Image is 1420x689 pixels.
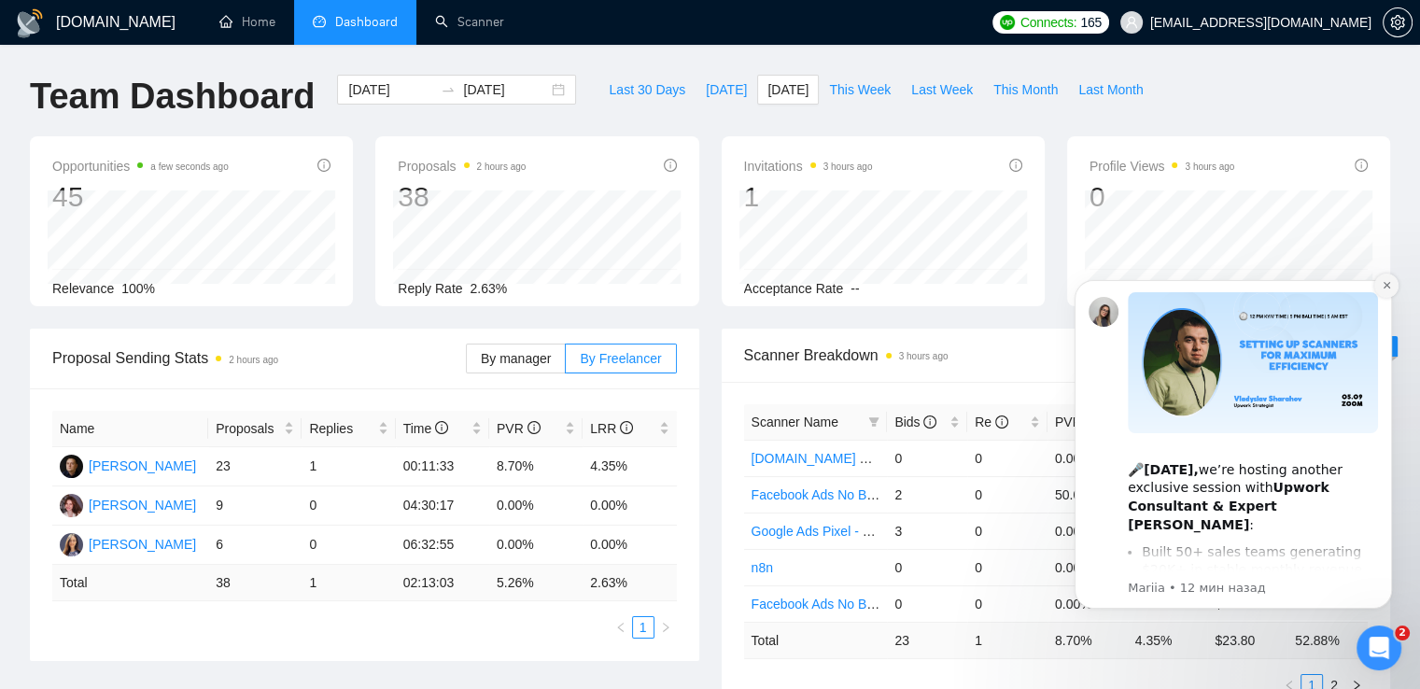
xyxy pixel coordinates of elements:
input: End date [463,79,548,100]
span: dashboard [313,15,326,28]
span: filter [868,416,879,428]
span: right [660,622,671,633]
span: Re [975,415,1008,429]
td: 6 [208,526,302,565]
td: 0 [967,440,1047,476]
div: 38 [398,179,526,215]
td: 0.00% [583,526,676,565]
a: setting [1383,15,1413,30]
span: By manager [481,351,551,366]
button: setting [1383,7,1413,37]
li: 1 [632,616,654,639]
span: info-circle [435,421,448,434]
a: DS[PERSON_NAME] [60,457,196,472]
input: Start date [348,79,433,100]
a: Google Ads Pixel - setup, troubleshooting, tracking [752,524,1045,539]
td: 9 [208,486,302,526]
span: [DATE] [767,79,808,100]
span: Connects: [1020,12,1076,33]
a: n8n [752,560,773,575]
img: LY [60,494,83,517]
td: 0 [302,486,395,526]
span: LRR [590,421,633,436]
button: This Month [983,75,1068,105]
button: Last Month [1068,75,1153,105]
th: Name [52,411,208,447]
span: 2.63% [471,281,508,296]
time: 3 hours ago [899,351,949,361]
span: info-circle [923,415,936,429]
td: 0 [967,585,1047,622]
td: 0 [887,585,967,622]
span: user [1125,16,1138,29]
a: LY[PERSON_NAME] [60,497,196,512]
time: 3 hours ago [823,162,873,172]
div: [PERSON_NAME] [89,495,196,515]
button: Last 30 Days [598,75,696,105]
span: PVR [497,421,541,436]
span: info-circle [664,159,677,172]
td: 0.00% [489,486,583,526]
time: 2 hours ago [229,355,278,365]
td: 2.63 % [583,565,676,601]
td: 0 [967,513,1047,549]
li: Next Page [654,616,677,639]
th: Replies [302,411,395,447]
td: 02:13:03 [396,565,489,601]
td: 0 [302,526,395,565]
button: right [654,616,677,639]
span: Bids [894,415,936,429]
span: Scanner Breakdown [744,344,1369,367]
button: left [610,616,632,639]
span: Proposal Sending Stats [52,346,466,370]
div: [PERSON_NAME] [89,456,196,476]
span: Proposals [216,418,280,439]
span: Reply Rate [398,281,462,296]
span: 165 [1080,12,1101,33]
span: By Freelancer [580,351,661,366]
a: IV[PERSON_NAME] [60,536,196,551]
span: Proposals [398,155,526,177]
a: [DOMAIN_NAME] & other tools - [PERSON_NAME] [752,451,1052,466]
span: info-circle [317,159,330,172]
a: searchScanner [435,14,504,30]
span: 2 [1395,626,1410,640]
span: Acceptance Rate [744,281,844,296]
span: setting [1384,15,1412,30]
a: Facebook Ads No Budget - V2 [752,487,927,502]
td: 1 [302,447,395,486]
img: logo [15,8,45,38]
span: Profile Views [1090,155,1235,177]
td: 1 [967,622,1047,658]
button: [DATE] [757,75,819,105]
td: Total [52,565,208,601]
td: 0.00% [489,526,583,565]
td: 0 [887,549,967,585]
img: IV [60,533,83,556]
td: Total [744,622,888,658]
span: This Week [829,79,891,100]
span: to [441,82,456,97]
span: info-circle [1355,159,1368,172]
span: 100% [121,281,155,296]
time: 3 hours ago [1185,162,1234,172]
td: 3 [887,513,967,549]
span: swap-right [441,82,456,97]
a: 1 [633,617,654,638]
img: DS [60,455,83,478]
span: filter [865,408,883,436]
span: [DATE] [706,79,747,100]
td: 2 [887,476,967,513]
div: 1 [744,179,873,215]
td: 0 [887,440,967,476]
td: 0.00% [583,486,676,526]
th: Proposals [208,411,302,447]
span: Last 30 Days [609,79,685,100]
